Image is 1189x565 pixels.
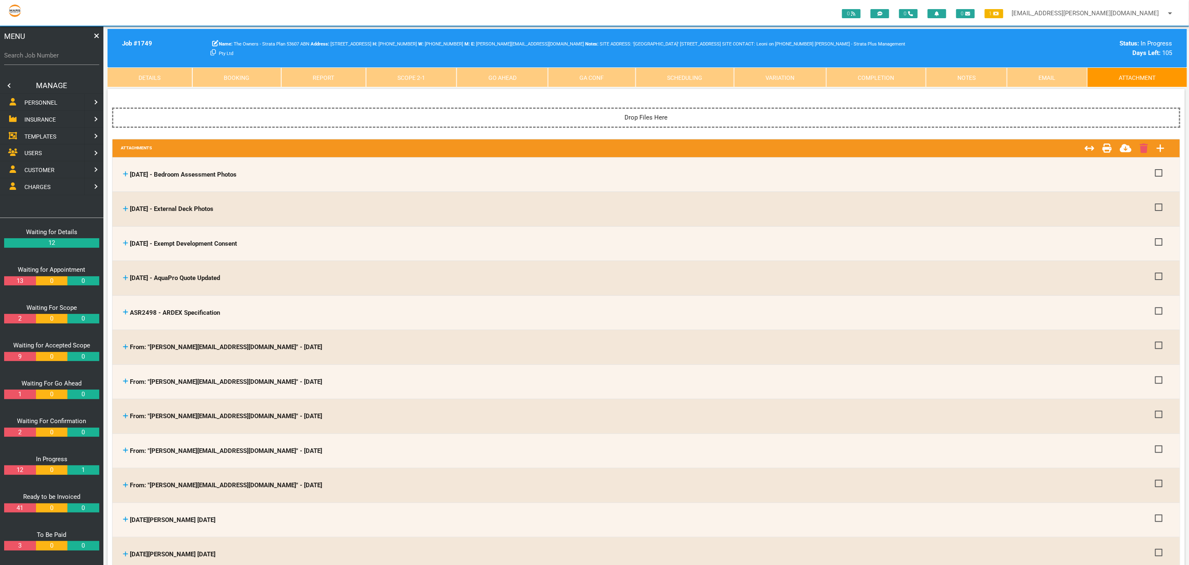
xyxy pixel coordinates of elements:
span: From: "[PERSON_NAME][EMAIL_ADDRESS][DOMAIN_NAME]" - [DATE] [130,378,322,385]
a: Scope 2-1 [366,67,457,87]
b: Name: [219,41,232,47]
a: 0 [67,352,99,362]
a: 0 [67,276,99,286]
a: Completion [826,67,926,87]
a: 2 [4,428,36,437]
a: Details [108,67,192,87]
a: 0 [36,276,67,286]
a: Notes [926,67,1007,87]
a: Ready to be Invoiced [23,493,80,500]
span: USERS [24,150,42,156]
a: 2 [4,314,36,323]
b: Job # 1749 [122,40,152,47]
a: 0 [36,428,67,437]
a: 1 [67,465,99,475]
a: 0 [67,428,99,437]
span: [PHONE_NUMBER] [418,41,463,47]
span: The Owners - Strata Plan 53607 ABN [219,41,309,47]
a: 0 [67,503,99,513]
a: To Be Paid [37,531,67,539]
a: 0 [36,503,67,513]
b: Days Left: [1133,49,1161,57]
a: In Progress [36,455,67,463]
span: PERSONNEL [24,99,57,106]
a: 1 [4,390,36,399]
a: Waiting For Go Ahead [22,380,82,387]
img: s3file [8,4,22,17]
div: In Progress 105 [917,39,1172,57]
span: [DATE] - External Deck Photos [130,205,213,213]
a: 0 [67,390,99,399]
a: Email [1007,67,1087,87]
span: [STREET_ADDRESS] [311,41,371,47]
a: 0 [67,314,99,323]
a: 3 [4,541,36,551]
b: Address: [311,41,329,47]
b: Notes: [585,41,599,47]
span: CHARGES [24,184,50,190]
a: Waiting for Details [26,228,77,236]
a: GA Conf [548,67,636,87]
span: ASR2498 - ARDEX Specification [130,309,220,316]
a: 41 [4,503,36,513]
span: From: "[PERSON_NAME][EMAIL_ADDRESS][DOMAIN_NAME]" - [DATE] [130,343,322,351]
span: [DATE] - Exempt Development Consent [130,240,237,247]
span: Home Phone [373,41,417,47]
a: 12 [4,465,36,475]
a: Waiting For Confirmation [17,417,86,425]
a: Booking [192,67,281,87]
span: TEMPLATES [24,133,56,139]
b: W: [418,41,423,47]
a: Variation [734,67,826,87]
span: [DATE][PERSON_NAME] [DATE] [130,551,215,558]
span: [PERSON_NAME][EMAIL_ADDRESS][DOMAIN_NAME] [471,41,584,47]
a: Go Ahead [457,67,548,87]
span: SITE ADDRESS: '[GEOGRAPHIC_DATA]' [STREET_ADDRESS] SITE CONTACT: Leoni on [PHONE_NUMBER] [PERSON_... [219,41,906,56]
a: Waiting for Appointment [18,266,86,273]
span: CUSTOMER [24,167,55,173]
a: 12 [4,238,99,248]
span: 0 [842,9,861,18]
label: Search Job Number [4,51,99,60]
span: INSURANCE [24,116,56,123]
a: MANAGE [17,77,87,94]
span: [DATE] - Bedroom Assessment Photos [130,171,237,178]
a: Waiting for Accepted Scope [13,342,90,349]
span: From: "[PERSON_NAME][EMAIL_ADDRESS][DOMAIN_NAME]" - [DATE] [130,447,322,455]
span: From: "[PERSON_NAME][EMAIL_ADDRESS][DOMAIN_NAME]" - [DATE] [130,412,322,420]
div: Drop Files Here [112,108,1180,128]
a: 13 [4,276,36,286]
span: MENU [4,31,25,42]
a: Waiting For Scope [26,304,77,311]
a: Click here copy customer information. [211,49,216,57]
b: M: [464,41,470,47]
span: [DATE][PERSON_NAME] [DATE] [130,516,215,524]
a: 0 [67,541,99,551]
span: 0 [899,9,918,18]
a: 0 [36,390,67,399]
a: 0 [36,541,67,551]
span: 0 [956,9,975,18]
span: [DATE] - AquaPro Quote Updated [130,274,220,282]
div: ATTACHMENTS [117,139,1176,157]
a: 0 [36,465,67,475]
b: Status: [1120,40,1139,47]
b: H: [373,41,377,47]
a: 9 [4,352,36,362]
a: Scheduling [636,67,734,87]
a: Report [281,67,366,87]
span: 1 [985,9,1003,18]
a: 0 [36,352,67,362]
span: From: "[PERSON_NAME][EMAIL_ADDRESS][DOMAIN_NAME]" - [DATE] [130,481,322,489]
a: Attachment [1087,67,1187,87]
a: 0 [36,314,67,323]
b: E: [471,41,475,47]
